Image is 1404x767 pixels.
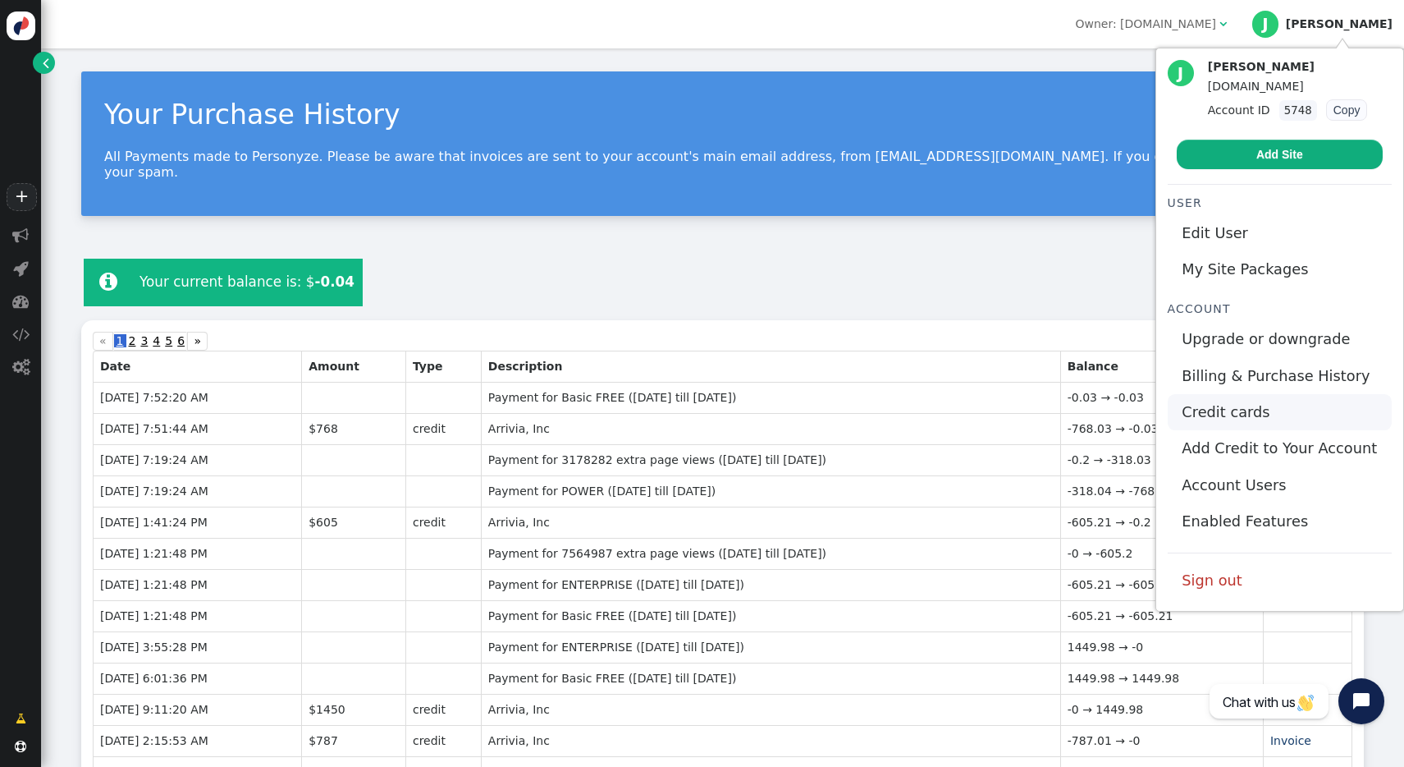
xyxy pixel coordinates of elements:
[16,710,26,728] span: 
[1177,140,1383,169] a: Add Site
[481,600,1060,632] td: Payment for Basic FREE ([DATE] till [DATE])
[93,382,301,413] td: [DATE] 7:52:20 AM
[1060,538,1263,569] td: -0 → -605.2
[162,334,175,347] span: 5
[405,725,481,756] td: credit
[93,600,301,632] td: [DATE] 1:21:48 PM
[1208,78,1368,95] div: [DOMAIN_NAME]
[114,334,126,347] span: 1
[93,475,301,507] td: [DATE] 7:19:24 AM
[1060,725,1263,756] td: -787.01 → -0
[93,351,301,382] th: Date
[481,632,1060,663] td: Payment for ENTERPRISE ([DATE] till [DATE])
[104,94,1341,135] div: Your Purchase History
[12,326,30,342] span: 
[1219,18,1227,30] span: 
[301,725,405,756] td: $787
[93,413,301,444] td: [DATE] 7:51:44 AM
[43,54,49,71] span: 
[1168,430,1392,466] a: Add Credit to Your Account
[1060,663,1263,694] td: 1449.98 → 1449.98
[1060,351,1263,382] th: Balance
[104,149,1341,180] p: All Payments made to Personyze. Please be aware that invoices are sent to your account's main ema...
[481,694,1060,725] td: Arrivia, Inc
[1060,632,1263,663] td: 1449.98 → -0
[1168,358,1392,394] a: Billing & Purchase History
[1208,60,1368,74] div: [PERSON_NAME]
[1279,100,1317,121] var: 5748
[1252,11,1278,37] div: J
[13,260,29,277] span: 
[93,569,301,600] td: [DATE] 1:21:48 PM
[93,507,301,538] td: [DATE] 1:41:24 PM
[1168,467,1392,503] a: Account Users
[481,351,1060,382] th: Description
[126,334,139,347] span: 2
[1168,321,1392,357] a: Upgrade or downgrade
[33,52,55,74] a: 
[1286,17,1393,31] div: [PERSON_NAME]
[4,704,38,733] a: 
[1060,600,1263,632] td: -605.21 → -605.21
[405,507,481,538] td: credit
[93,694,301,725] td: [DATE] 9:11:20 AM
[1075,16,1216,33] div: Owner: [DOMAIN_NAME]
[93,725,301,756] td: [DATE] 2:15:53 AM
[93,663,301,694] td: [DATE] 6:01:36 PM
[138,334,150,347] span: 3
[405,351,481,382] th: Type
[405,694,481,725] td: credit
[481,507,1060,538] td: Arrivia, Inc
[1168,394,1392,430] a: Credit cards
[93,444,301,475] td: [DATE] 7:19:24 AM
[1060,569,1263,600] td: -605.21 → -605.21
[1168,503,1392,540] a: Enabled Features
[12,359,30,375] span: 
[15,741,26,752] span: 
[405,413,481,444] td: credit
[175,334,187,347] span: 6
[1168,301,1392,318] div: Account
[481,663,1060,694] td: Payment for Basic FREE ([DATE] till [DATE])
[1060,507,1263,538] td: -605.21 → -0.2
[93,332,113,351] a: «
[93,632,301,663] td: [DATE] 3:55:28 PM
[301,351,405,382] th: Amount
[1208,99,1368,121] div: Account ID
[315,273,354,290] b: -0.04
[481,538,1060,569] td: Payment for 7564987 extra page views ([DATE] till [DATE])
[481,725,1060,756] td: Arrivia, Inc
[99,271,117,292] span: 
[301,413,405,444] td: $768
[1326,99,1368,121] button: Copy
[481,475,1060,507] td: Payment for POWER ([DATE] till [DATE])
[481,413,1060,444] td: Arrivia, Inc
[1168,195,1392,212] div: User
[1168,251,1392,287] a: My Site Packages
[1168,215,1392,251] a: Edit User
[12,293,29,310] span: 
[1168,60,1194,86] div: J
[481,444,1060,475] td: Payment for 3178282 extra page views ([DATE] till [DATE])
[1060,475,1263,507] td: -318.04 → -768.03
[187,332,208,351] a: »
[150,334,162,347] span: 4
[12,227,29,244] span: 
[481,569,1060,600] td: Payment for ENTERPRISE ([DATE] till [DATE])
[1168,563,1392,599] a: Sign out
[1060,694,1263,725] td: -0 → 1449.98
[133,260,362,305] td: Your current balance is: $
[1060,382,1263,413] td: -0.03 → -0.03
[1270,734,1311,747] a: Invoice
[1060,413,1263,444] td: -768.03 → -0.03
[301,694,405,725] td: $1450
[481,382,1060,413] td: Payment for Basic FREE ([DATE] till [DATE])
[1060,444,1263,475] td: -0.2 → -318.03
[93,538,301,569] td: [DATE] 1:21:48 PM
[301,507,405,538] td: $605
[7,11,35,40] img: logo-icon.svg
[7,183,36,211] a: +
